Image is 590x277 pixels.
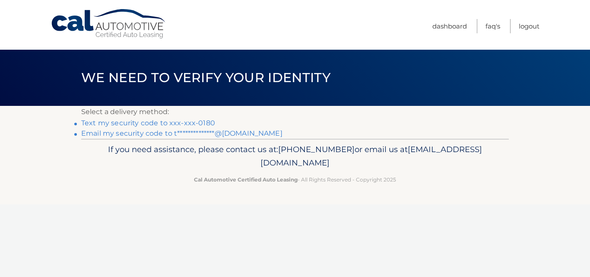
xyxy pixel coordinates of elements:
a: Dashboard [432,19,467,33]
a: Cal Automotive [51,9,167,39]
p: - All Rights Reserved - Copyright 2025 [87,175,503,184]
span: We need to verify your identity [81,70,330,86]
p: Select a delivery method: [81,106,509,118]
span: [PHONE_NUMBER] [278,144,355,154]
a: Logout [519,19,539,33]
a: Text my security code to xxx-xxx-0180 [81,119,215,127]
strong: Cal Automotive Certified Auto Leasing [194,176,298,183]
a: FAQ's [485,19,500,33]
p: If you need assistance, please contact us at: or email us at [87,143,503,170]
